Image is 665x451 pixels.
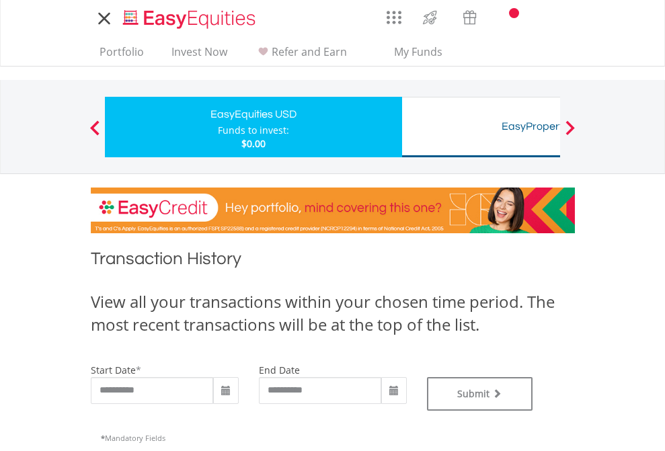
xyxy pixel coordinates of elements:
img: grid-menu-icon.svg [387,10,401,25]
a: Invest Now [166,45,233,66]
h1: Transaction History [91,247,575,277]
span: Refer and Earn [272,44,347,59]
img: vouchers-v2.svg [459,7,481,28]
button: Next [557,127,584,140]
img: thrive-v2.svg [419,7,441,28]
a: Vouchers [450,3,490,28]
a: Refer and Earn [249,45,352,66]
label: start date [91,364,136,376]
span: Mandatory Fields [101,433,165,443]
a: My Profile [558,3,592,33]
div: EasyEquities USD [113,105,394,124]
div: View all your transactions within your chosen time period. The most recent transactions will be a... [91,290,575,337]
div: Funds to invest: [218,124,289,137]
span: My Funds [375,43,463,60]
a: Notifications [490,3,524,30]
label: end date [259,364,300,376]
button: Submit [427,377,533,411]
a: AppsGrid [378,3,410,25]
button: Previous [81,127,108,140]
span: $0.00 [241,137,266,150]
img: EasyEquities_Logo.png [120,8,261,30]
a: FAQ's and Support [524,3,558,30]
a: Portfolio [94,45,149,66]
img: EasyCredit Promotion Banner [91,188,575,233]
a: Home page [118,3,261,30]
